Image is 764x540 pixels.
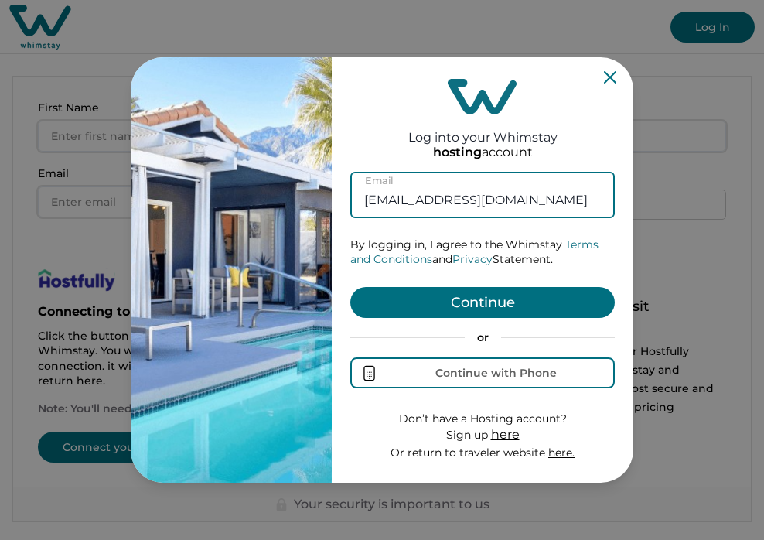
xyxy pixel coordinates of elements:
a: Terms and Conditions [350,238,599,267]
p: By logging in, I agree to the Whimstay and Statement. [350,238,615,268]
p: Don’t have a Hosting account? [391,412,575,427]
p: hosting [433,145,482,160]
img: login-logo [448,79,517,114]
button: Continue [350,287,615,318]
button: Continue with Phone [350,357,615,388]
a: Privacy [452,252,493,266]
span: here [491,427,520,442]
p: Or return to traveler website [391,446,575,461]
p: Sign up [391,427,575,443]
h2: Log into your Whimstay [408,114,558,145]
div: Continue with Phone [435,367,557,379]
button: Close [604,71,616,84]
p: account [433,145,533,160]
a: here. [548,446,575,460]
img: auth-banner [131,57,332,483]
p: or [350,330,615,346]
